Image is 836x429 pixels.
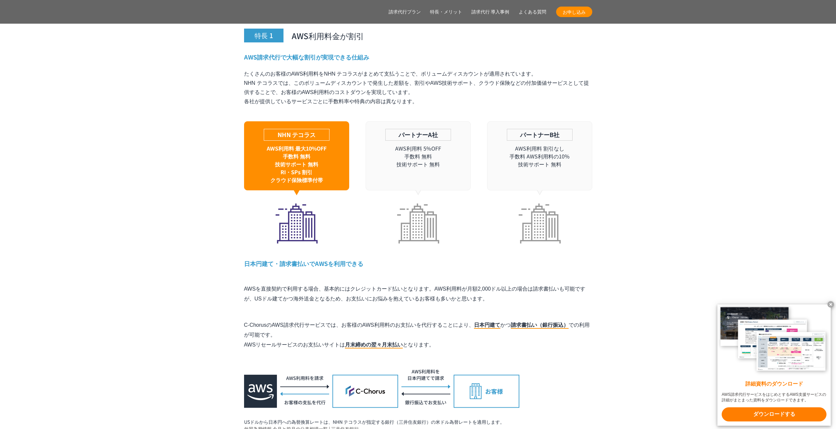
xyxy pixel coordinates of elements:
[474,322,500,329] mark: 日本円建て
[430,9,462,15] a: 特長・メリット
[345,342,403,348] mark: 月末締めの翌々月末払い
[244,368,519,408] img: 日本円建て・請求書払いでAWSを利用する支払いのフロー
[292,30,364,41] span: AWS利用料金が割引
[722,407,826,421] x-t: ダウンロードする
[244,284,592,304] p: AWSを直接契約で利用する場合、基本的にはクレジットカード払いとなります。AWS利用料が月額2,000ドル以上の場合は請求書払いも可能ですが、USドル建てかつ海外送金となるため、お支払いにお悩み...
[244,320,592,350] p: C-ChorusのAWS請求代行サービスでは、お客様のAWS利用料のお支払いを代行することにより、 かつ での利用が可能です。 AWSリセールサービスのお支払いサイトは となります。
[244,29,283,42] span: 特長 1
[519,9,546,15] a: よくある質問
[366,144,470,168] p: AWS利用料 5%OFF 手数料 無料 技術サポート 無料
[556,7,592,17] a: お申し込み
[487,144,592,168] p: AWS利用料 割引なし 手数料 AWS利用料の10% 技術サポート 無料
[244,144,349,184] p: AWS利用料 最大10%OFF 手数料 無料 技術サポート 無料 RI・SPs 割引 クラウド保険標準付帯
[244,418,592,425] p: USドルから日本円への為替換算レートは、NHN テコラスが指定する銀行（三井住友銀行）の米ドル為替レートを適用します。
[264,129,329,141] p: NHN テコラス
[471,9,509,15] a: 請求代行 導入事例
[556,9,592,15] span: お申し込み
[507,129,573,141] p: パートナーB社
[389,9,421,15] a: 請求代行プラン
[722,380,826,388] x-t: 詳細資料のダウンロード
[717,304,831,426] a: 詳細資料のダウンロード AWS請求代行サービスをはじめとするAWS支援サービスの詳細がまとまった資料をダウンロードできます。 ダウンロードする
[244,69,592,106] p: たくさんのお客様のAWS利用料をNHN テコラスがまとめて支払うことで、ボリュームディスカウントが適用されています。 NHN テコラスでは、このボリュームディスカウントで発生した差額を、割引やA...
[385,129,451,141] p: パートナーA社
[244,259,592,268] h4: 日本円建て・請求書払いでAWSを利用できる
[722,392,826,403] x-t: AWS請求代行サービスをはじめとするAWS支援サービスの詳細がまとまった資料をダウンロードできます。
[244,53,592,61] h4: AWS請求代行で大幅な割引が実現できる仕組み
[511,322,569,329] mark: 請求書払い（銀行振込）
